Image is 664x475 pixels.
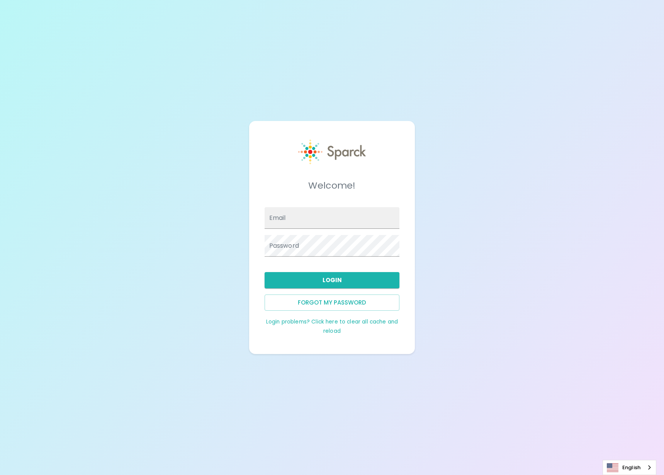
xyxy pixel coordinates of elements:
img: Sparck logo [298,140,366,164]
aside: Language selected: English [603,460,656,475]
button: Login [265,272,400,288]
a: Login problems? Click here to clear all cache and reload [266,318,398,335]
h5: Welcome! [265,179,400,192]
div: Language [603,460,656,475]
a: English [603,460,656,475]
button: Forgot my password [265,295,400,311]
